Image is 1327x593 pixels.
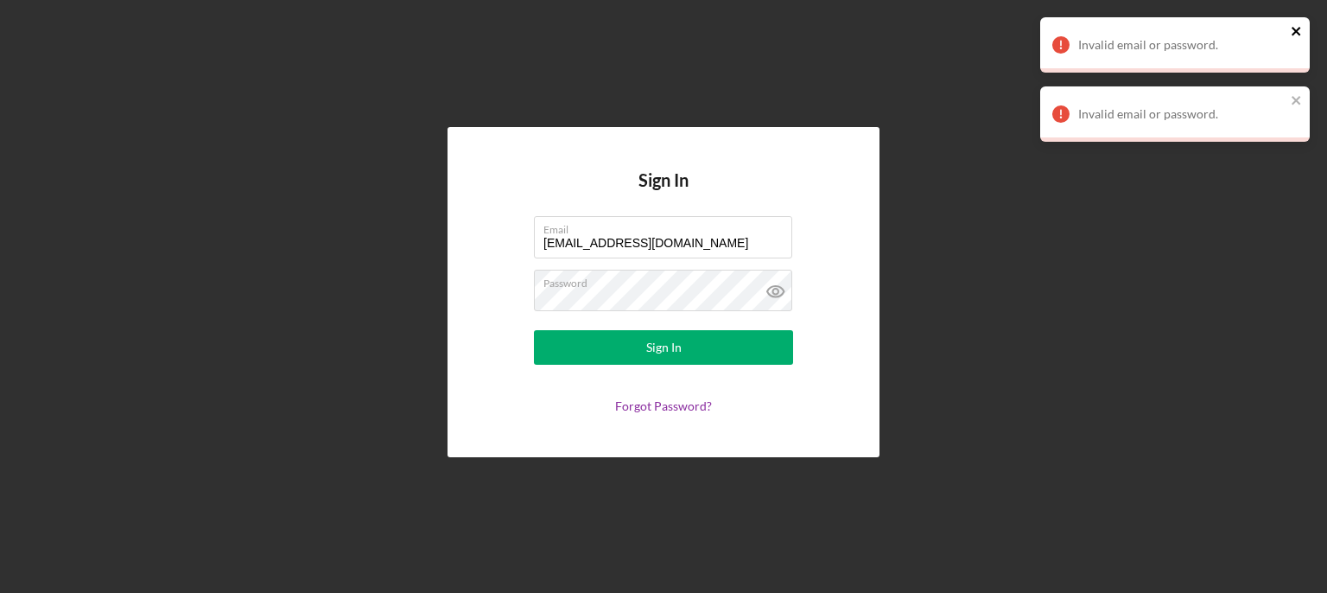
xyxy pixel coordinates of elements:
div: Invalid email or password. [1078,38,1286,52]
button: Sign In [534,330,793,365]
button: close [1291,24,1303,41]
a: Forgot Password? [615,399,712,413]
label: Password [543,271,792,290]
label: Email [543,217,792,236]
button: close [1291,93,1303,110]
div: Sign In [646,330,682,365]
h4: Sign In [638,170,689,216]
div: Invalid email or password. [1078,107,1286,121]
